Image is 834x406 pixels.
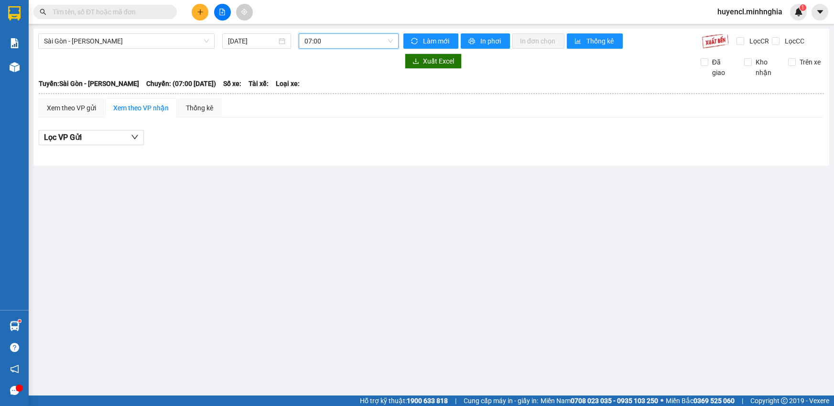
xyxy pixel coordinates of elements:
button: plus [192,4,208,21]
span: question-circle [10,343,19,352]
span: printer [468,38,477,45]
span: aim [241,9,248,15]
span: Làm mới [423,36,451,46]
img: solution-icon [10,38,20,48]
span: In phơi [480,36,502,46]
span: plus [197,9,204,15]
strong: 1900 633 818 [407,397,448,405]
span: search [40,9,46,15]
span: 07:00 [304,34,393,48]
sup: 1 [18,320,21,322]
span: notification [10,364,19,374]
img: 9k= [702,33,729,49]
span: ⚪️ [661,399,663,403]
img: warehouse-icon [10,62,20,72]
img: icon-new-feature [794,8,803,16]
button: Lọc VP Gửi [39,130,144,145]
span: Đã giao [708,57,737,78]
div: Thống kê [186,103,213,113]
span: caret-down [816,8,824,16]
span: sync [411,38,419,45]
span: Lọc CR [746,36,770,46]
span: Lọc VP Gửi [44,131,82,143]
span: Chuyến: (07:00 [DATE]) [146,78,216,89]
div: Xem theo VP nhận [113,103,169,113]
span: Loại xe: [276,78,300,89]
span: Lọc CC [781,36,806,46]
strong: 0369 525 060 [693,397,735,405]
span: Miền Nam [541,395,658,406]
input: 15/08/2025 [228,36,277,46]
span: huyencl.minhnghia [710,6,790,18]
span: message [10,386,19,395]
button: caret-down [812,4,828,21]
img: warehouse-icon [10,321,20,331]
div: Xem theo VP gửi [47,103,96,113]
span: | [742,395,743,406]
button: bar-chartThống kê [567,33,623,49]
span: Trên xe [796,57,824,67]
sup: 1 [800,4,806,11]
span: Tài xế: [249,78,269,89]
b: Tuyến: Sài Gòn - [PERSON_NAME] [39,80,139,87]
img: logo-vxr [8,6,21,21]
span: Hỗ trợ kỹ thuật: [360,395,448,406]
span: Sài Gòn - Phan Rí [44,34,209,48]
button: In đơn chọn [512,33,564,49]
button: downloadXuất Excel [405,53,462,69]
span: Cung cấp máy in - giấy in: [464,395,538,406]
button: syncLàm mới [403,33,458,49]
button: printerIn phơi [461,33,510,49]
span: Thống kê [586,36,615,46]
input: Tìm tên, số ĐT hoặc mã đơn [53,7,165,17]
strong: 0708 023 035 - 0935 103 250 [571,397,658,405]
span: | [455,395,456,406]
span: Số xe: [223,78,241,89]
span: down [131,133,139,141]
span: 1 [801,4,804,11]
button: aim [236,4,253,21]
span: bar-chart [574,38,583,45]
span: copyright [781,397,788,404]
span: Kho nhận [752,57,780,78]
button: file-add [214,4,231,21]
span: file-add [219,9,226,15]
span: Miền Bắc [666,395,735,406]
